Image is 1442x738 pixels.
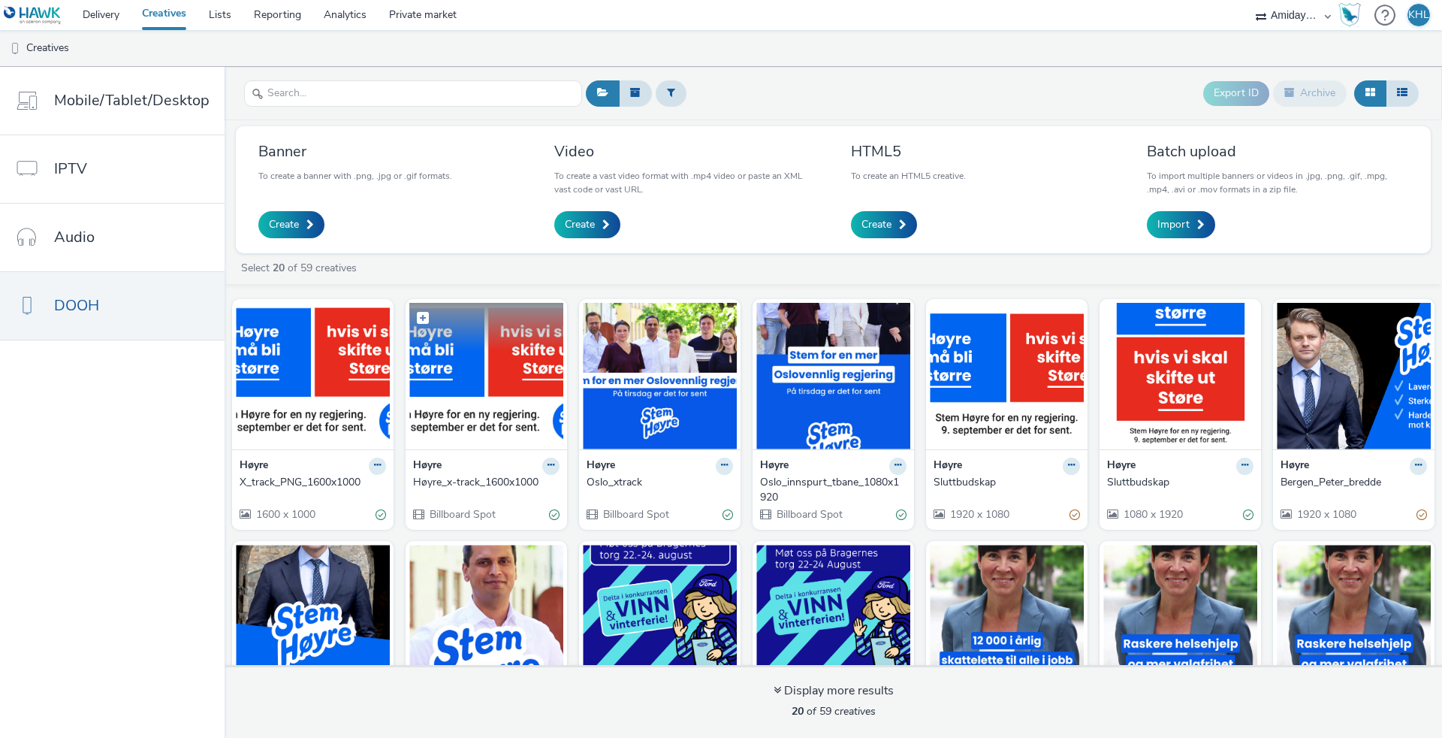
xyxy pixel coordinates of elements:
[934,475,1080,490] a: Sluttbudskap
[1281,475,1427,490] a: Bergen_Peter_bredde
[1386,80,1419,106] button: Table
[240,261,363,275] a: Select of 59 creatives
[54,295,99,316] span: DOOH
[54,158,87,180] span: IPTV
[258,141,452,162] h3: Banner
[1122,507,1183,522] span: 1080 x 1920
[258,169,452,183] p: To create a banner with .png, .jpg or .gif formats.
[1277,545,1431,691] img: cc_vinderen visual
[554,169,816,196] p: To create a vast video format with .mp4 video or paste an XML vast code or vast URL.
[760,458,789,475] strong: Høyre
[1281,458,1309,475] strong: Høyre
[1107,458,1136,475] strong: Høyre
[792,704,876,718] span: of 59 creatives
[1416,507,1427,522] div: Partially valid
[255,507,315,522] span: 1600 x 1000
[258,211,324,238] a: Create
[583,303,737,449] img: Oslo_xtrack visual
[54,226,95,248] span: Audio
[602,507,669,522] span: Billboard Spot
[723,507,733,522] div: Valid
[851,169,966,183] p: To create an HTML5 creative.
[930,303,1084,449] img: Sluttbudskap visual
[428,507,496,522] span: Billboard Spot
[413,475,554,490] div: Høyre_x-track_1600x1000
[1354,80,1386,106] button: Grid
[409,303,563,449] img: Høyre_x-track_1600x1000 visual
[4,6,62,25] img: undefined Logo
[1338,3,1361,27] img: Hawk Academy
[583,545,737,691] img: Elvestivalen_ny visual
[240,475,386,490] a: X_track_PNG_1600x1000
[240,475,380,490] div: X_track_PNG_1600x1000
[851,141,966,162] h3: HTML5
[240,458,268,475] strong: Høyre
[269,217,299,232] span: Create
[549,507,560,522] div: Valid
[376,507,386,522] div: Valid
[1103,545,1257,691] img: boler visual
[1107,475,1253,490] a: Sluttbudskap
[934,475,1074,490] div: Sluttbudskap
[8,41,23,56] img: dooh
[1147,211,1215,238] a: Import
[1243,507,1253,522] div: Valid
[1157,217,1190,232] span: Import
[1107,475,1247,490] div: Sluttbudskap
[413,475,560,490] a: Høyre_x-track_1600x1000
[1103,303,1257,449] img: Sluttbudskap visual
[792,704,804,718] strong: 20
[930,545,1084,691] img: Bryn visual
[1338,3,1367,27] a: Hawk Academy
[775,507,843,522] span: Billboard Spot
[760,475,900,506] div: Oslo_innspurt_tbane_1080x1920
[244,80,582,107] input: Search...
[413,458,442,475] strong: Høyre
[1203,81,1269,105] button: Export ID
[1408,4,1429,26] div: KHL
[1281,475,1421,490] div: Bergen_Peter_bredde
[587,458,615,475] strong: Høyre
[409,545,563,691] img: Oslo_Hoyre_Manglerud visual
[554,141,816,162] h3: Video
[756,303,910,449] img: Oslo_innspurt_tbane_1080x1920 visual
[1069,507,1080,522] div: Partially valid
[851,211,917,238] a: Create
[587,475,733,490] a: Oslo_xtrack
[587,475,727,490] div: Oslo_xtrack
[1147,169,1408,196] p: To import multiple banners or videos in .jpg, .png, .gif, .mpg, .mp4, .avi or .mov formats in a z...
[774,682,894,700] div: Display more results
[236,303,390,449] img: X_track_PNG_1600x1000 visual
[934,458,962,475] strong: Høyre
[896,507,907,522] div: Valid
[236,545,390,691] img: Bergen_Peter visual
[273,261,285,275] strong: 20
[756,545,910,691] img: Elvefestivalen visual
[1147,141,1408,162] h3: Batch upload
[1296,507,1356,522] span: 1920 x 1080
[949,507,1009,522] span: 1920 x 1080
[861,217,891,232] span: Create
[554,211,620,238] a: Create
[565,217,595,232] span: Create
[54,89,210,111] span: Mobile/Tablet/Desktop
[1277,303,1431,449] img: Bergen_Peter_bredde visual
[760,475,907,506] a: Oslo_innspurt_tbane_1080x1920
[1273,80,1347,106] button: Archive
